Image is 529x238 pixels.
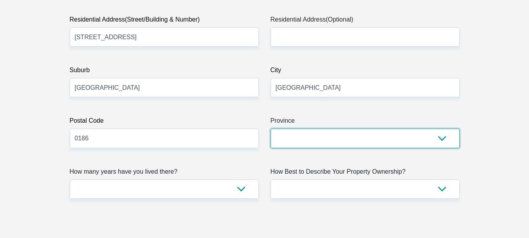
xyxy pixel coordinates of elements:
label: Residential Address(Optional) [271,15,460,27]
label: How many years have you lived there? [70,167,259,180]
label: City [271,65,460,78]
label: How Best to Describe Your Property Ownership? [271,167,460,180]
label: Postal Code [70,116,259,129]
input: Valid residential address [70,27,259,47]
input: Suburb [70,78,259,97]
select: Please Select a Province [271,129,460,148]
label: Suburb [70,65,259,78]
input: City [271,78,460,97]
label: Province [271,116,460,129]
select: Please select a value [271,180,460,199]
input: Postal Code [70,129,259,148]
input: Address line 2 (Optional) [271,27,460,47]
label: Residential Address(Street/Building & Number) [70,15,259,27]
select: Please select a value [70,180,259,199]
